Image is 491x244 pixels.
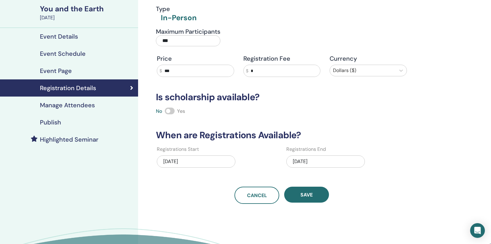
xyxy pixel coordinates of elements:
h4: Currency [330,55,407,62]
h4: Event Schedule [40,50,86,57]
a: You and the Earth[DATE] [36,4,138,21]
h4: Type [156,5,197,13]
div: [DATE] [286,155,365,168]
a: Cancel [234,187,279,204]
button: Save [284,187,329,203]
span: Save [300,192,313,198]
h4: Event Details [40,33,78,40]
span: $ [246,68,249,74]
span: Yes [177,108,185,114]
div: [DATE] [40,14,134,21]
h4: Registration Fee [243,55,321,62]
label: Registrations Start [157,146,199,153]
div: You and the Earth [40,4,134,14]
h4: Maximum Participants [156,28,220,35]
h4: Registration Details [40,84,96,92]
h4: Publish [40,119,61,126]
h3: When are Registrations Available? [152,130,412,141]
div: [DATE] [157,155,235,168]
div: In-Person [161,13,197,23]
h4: Manage Attendees [40,101,95,109]
label: Registrations End [286,146,326,153]
span: No [156,108,162,114]
h4: Event Page [40,67,72,74]
input: Maximum Participants [156,35,220,46]
span: $ [160,68,162,74]
h4: Highlighted Seminar [40,136,99,143]
span: Cancel [247,192,267,199]
div: Open Intercom Messenger [470,223,485,238]
h4: Price [157,55,234,62]
h3: Is scholarship available? [152,92,412,103]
